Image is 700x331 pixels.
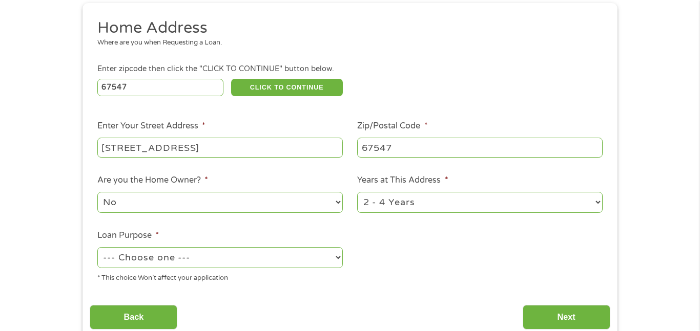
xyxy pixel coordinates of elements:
div: Enter zipcode then click the "CLICK TO CONTINUE" button below. [97,63,603,75]
label: Zip/Postal Code [357,121,427,131]
button: CLICK TO CONTINUE [231,79,343,96]
input: Enter Zipcode (e.g 01510) [97,79,224,96]
label: Loan Purpose [97,230,159,241]
input: Back [90,305,177,330]
h2: Home Address [97,18,595,38]
label: Are you the Home Owner? [97,175,208,186]
input: Next [523,305,610,330]
div: Where are you when Requesting a Loan. [97,38,595,48]
input: 1 Main Street [97,138,343,157]
label: Enter Your Street Address [97,121,205,131]
div: * This choice Won’t affect your application [97,270,343,283]
label: Years at This Address [357,175,448,186]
